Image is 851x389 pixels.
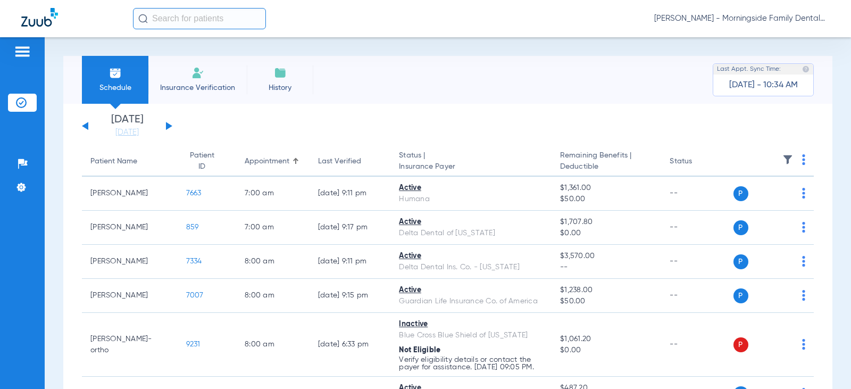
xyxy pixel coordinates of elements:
[82,177,178,211] td: [PERSON_NAME]
[399,262,543,273] div: Delta Dental Ins. Co. - [US_STATE]
[399,319,543,330] div: Inactive
[109,67,122,79] img: Schedule
[399,346,440,354] span: Not Eligible
[82,245,178,279] td: [PERSON_NAME]
[802,188,805,198] img: group-dot-blue.svg
[802,154,805,165] img: group-dot-blue.svg
[560,285,653,296] span: $1,238.00
[90,156,137,167] div: Patient Name
[560,251,653,262] span: $3,570.00
[245,156,289,167] div: Appointment
[661,279,733,313] td: --
[729,80,798,90] span: [DATE] - 10:34 AM
[156,82,239,93] span: Insurance Verification
[274,67,287,79] img: History
[310,211,390,245] td: [DATE] 9:17 PM
[399,217,543,228] div: Active
[560,161,653,172] span: Deductible
[82,279,178,313] td: [PERSON_NAME]
[661,211,733,245] td: --
[733,288,748,303] span: P
[390,147,552,177] th: Status |
[802,290,805,301] img: group-dot-blue.svg
[802,222,805,233] img: group-dot-blue.svg
[661,245,733,279] td: --
[560,296,653,307] span: $50.00
[90,82,140,93] span: Schedule
[236,313,310,377] td: 8:00 AM
[186,258,202,265] span: 7334
[399,330,543,341] div: Blue Cross Blue Shield of [US_STATE]
[186,189,202,197] span: 7663
[560,262,653,273] span: --
[802,65,810,73] img: last sync help info
[255,82,305,93] span: History
[90,156,169,167] div: Patient Name
[560,334,653,345] span: $1,061.20
[186,341,201,348] span: 9231
[310,177,390,211] td: [DATE] 9:11 PM
[733,186,748,201] span: P
[310,245,390,279] td: [DATE] 9:11 PM
[399,251,543,262] div: Active
[399,183,543,194] div: Active
[14,45,31,58] img: hamburger-icon
[560,345,653,356] span: $0.00
[399,356,543,371] p: Verify eligibility details or contact the payer for assistance. [DATE] 09:05 PM.
[186,150,219,172] div: Patient ID
[399,161,543,172] span: Insurance Payer
[21,8,58,27] img: Zuub Logo
[95,114,159,138] li: [DATE]
[133,8,266,29] input: Search for patients
[654,13,830,24] span: [PERSON_NAME] - Morningside Family Dental
[82,313,178,377] td: [PERSON_NAME]-ortho
[661,177,733,211] td: --
[560,194,653,205] span: $50.00
[236,279,310,313] td: 8:00 AM
[552,147,661,177] th: Remaining Benefits |
[661,147,733,177] th: Status
[802,339,805,350] img: group-dot-blue.svg
[733,254,748,269] span: P
[245,156,301,167] div: Appointment
[560,228,653,239] span: $0.00
[399,285,543,296] div: Active
[236,211,310,245] td: 7:00 AM
[733,337,748,352] span: P
[560,217,653,228] span: $1,707.80
[318,156,382,167] div: Last Verified
[399,296,543,307] div: Guardian Life Insurance Co. of America
[236,177,310,211] td: 7:00 AM
[310,279,390,313] td: [DATE] 9:15 PM
[560,183,653,194] span: $1,361.00
[236,245,310,279] td: 8:00 AM
[310,313,390,377] td: [DATE] 6:33 PM
[138,14,148,23] img: Search Icon
[717,64,781,75] span: Last Appt. Sync Time:
[191,67,204,79] img: Manual Insurance Verification
[661,313,733,377] td: --
[95,127,159,138] a: [DATE]
[399,228,543,239] div: Delta Dental of [US_STATE]
[186,224,199,231] span: 859
[733,220,748,235] span: P
[186,150,228,172] div: Patient ID
[186,292,204,299] span: 7007
[802,256,805,267] img: group-dot-blue.svg
[82,211,178,245] td: [PERSON_NAME]
[399,194,543,205] div: Humana
[782,154,793,165] img: filter.svg
[318,156,361,167] div: Last Verified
